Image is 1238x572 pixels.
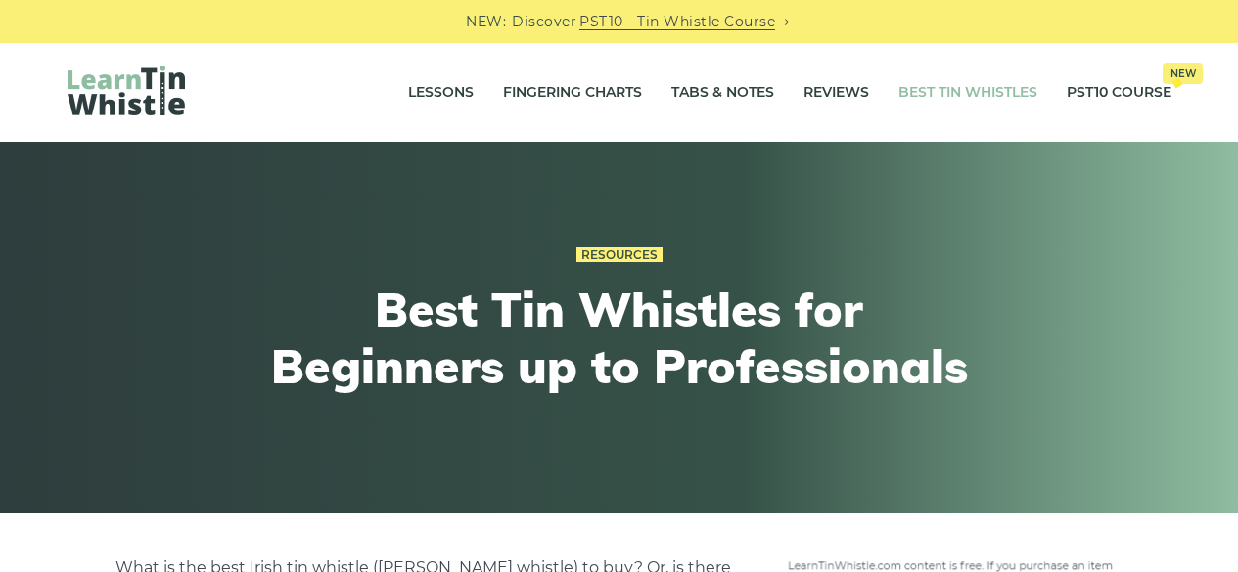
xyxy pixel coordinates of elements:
h1: Best Tin Whistles for Beginners up to Professionals [259,282,980,394]
a: Reviews [803,68,869,117]
img: LearnTinWhistle.com [68,66,185,115]
a: Resources [576,247,663,263]
a: Fingering Charts [503,68,642,117]
a: Best Tin Whistles [898,68,1037,117]
a: PST10 CourseNew [1067,68,1171,117]
span: New [1163,63,1203,84]
a: Lessons [408,68,474,117]
a: Tabs & Notes [671,68,774,117]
